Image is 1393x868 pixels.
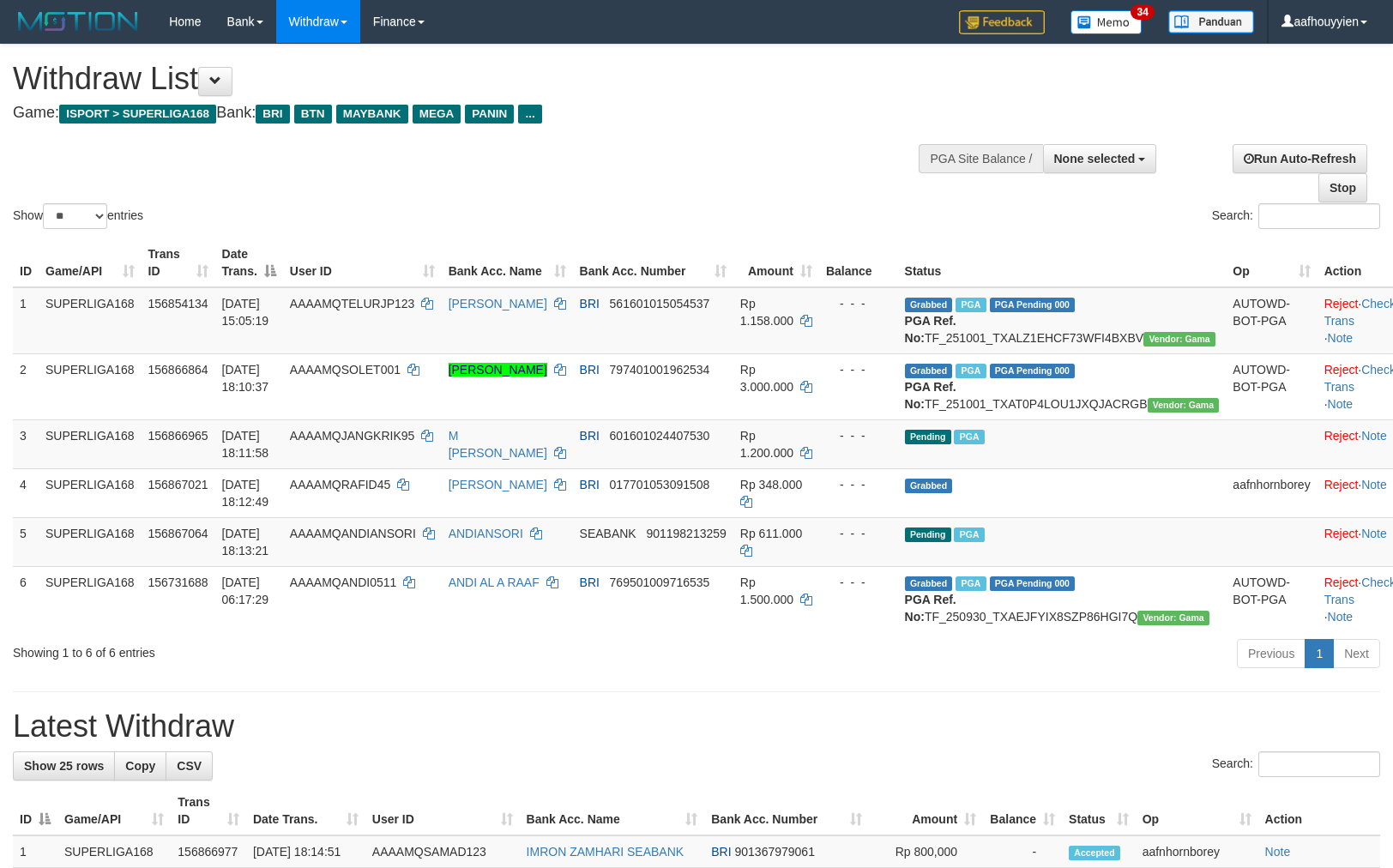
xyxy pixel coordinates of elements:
span: 34 [1131,4,1154,20]
span: Grabbed [905,479,953,493]
th: ID [13,238,39,287]
span: [DATE] 18:10:37 [222,363,269,394]
th: Status [898,238,1227,287]
span: Grabbed [905,576,953,591]
span: [DATE] 18:12:49 [222,478,269,509]
span: ... [518,105,541,124]
td: aafnhornborey [1136,835,1258,868]
span: AAAAMQSOLET001 [290,363,401,377]
span: Copy 769501009716535 to clipboard [610,576,710,589]
span: 156867064 [148,527,208,540]
span: Copy [125,759,155,773]
span: CSV [177,759,202,773]
a: Reject [1324,527,1359,540]
th: Game/API: activate to sort column ascending [39,238,142,287]
td: SUPERLIGA168 [57,835,171,868]
span: [DATE] 18:13:21 [222,527,269,558]
span: Grabbed [905,364,953,378]
td: AUTOWD-BOT-PGA [1226,353,1317,419]
h1: Latest Withdraw [13,709,1380,744]
th: Trans ID: activate to sort column ascending [171,787,246,835]
th: Action [1258,787,1380,835]
a: Next [1333,639,1380,668]
td: TF_250930_TXAEJFYIX8SZP86HGI7Q [898,566,1227,632]
img: MOTION_logo.png [13,9,143,34]
span: AAAAMQANDI0511 [290,576,397,589]
th: Balance [819,238,898,287]
span: Vendor URL: https://trx31.1velocity.biz [1137,611,1209,625]
a: Reject [1324,297,1359,310]
a: [PERSON_NAME] [449,478,547,491]
a: ANDIANSORI [449,527,523,540]
span: None selected [1054,152,1136,166]
a: Reject [1324,363,1359,377]
td: 156866977 [171,835,246,868]
select: Showentries [43,203,107,229]
td: TF_251001_TXALZ1EHCF73WFI4BXBV [898,287,1227,354]
span: AAAAMQRAFID45 [290,478,390,491]
span: AAAAMQTELURJP123 [290,297,415,310]
label: Show entries [13,203,143,229]
b: PGA Ref. No: [905,593,956,624]
a: Note [1265,845,1291,859]
td: aafnhornborey [1226,468,1317,517]
img: Button%20Memo.svg [1070,10,1143,34]
div: - - - [826,295,891,312]
th: ID: activate to sort column descending [13,787,57,835]
a: Reject [1324,478,1359,491]
span: Copy 017701053091508 to clipboard [610,478,710,491]
td: 1 [13,287,39,354]
span: Rp 1.158.000 [740,297,793,328]
td: 6 [13,566,39,632]
a: Reject [1324,429,1359,443]
span: BRI [256,105,289,124]
a: Reject [1324,576,1359,589]
a: Note [1361,478,1387,491]
span: Accepted [1069,846,1120,860]
span: PGA Pending [990,364,1076,378]
span: AAAAMQANDIANSORI [290,527,416,540]
div: - - - [826,574,891,591]
span: MEGA [413,105,461,124]
td: SUPERLIGA168 [39,287,142,354]
div: PGA Site Balance / [919,144,1042,173]
th: User ID: activate to sort column ascending [365,787,520,835]
span: Grabbed [905,298,953,312]
a: M [PERSON_NAME] [449,429,547,460]
span: BRI [580,297,600,310]
td: AUTOWD-BOT-PGA [1226,566,1317,632]
a: Previous [1237,639,1306,668]
span: Marked by aafsengchandara [954,430,984,444]
td: 3 [13,419,39,468]
th: Op: activate to sort column ascending [1226,238,1317,287]
a: Run Auto-Refresh [1233,144,1367,173]
span: Pending [905,430,951,444]
span: [DATE] 18:11:58 [222,429,269,460]
td: AAAAMQSAMAD123 [365,835,520,868]
td: [DATE] 18:14:51 [246,835,365,868]
span: Vendor URL: https://trx31.1velocity.biz [1148,398,1220,413]
a: Stop [1318,173,1367,202]
span: BRI [580,478,600,491]
span: 156866864 [148,363,208,377]
td: Rp 800,000 [869,835,983,868]
a: Note [1361,429,1387,443]
span: Show 25 rows [24,759,104,773]
span: Rp 611.000 [740,527,802,540]
div: - - - [826,525,891,542]
th: Amount: activate to sort column ascending [869,787,983,835]
span: Rp 1.200.000 [740,429,793,460]
span: 156731688 [148,576,208,589]
label: Search: [1212,751,1380,777]
span: Pending [905,527,951,542]
span: Rp 348.000 [740,478,802,491]
input: Search: [1258,751,1380,777]
th: Game/API: activate to sort column ascending [57,787,171,835]
a: IMRON ZAMHARI SEABANK [527,845,684,859]
th: Trans ID: activate to sort column ascending [142,238,215,287]
th: Bank Acc. Name: activate to sort column ascending [442,238,573,287]
td: TF_251001_TXAT0P4LOU1JXQJACRGB [898,353,1227,419]
td: 4 [13,468,39,517]
a: CSV [166,751,213,781]
td: SUPERLIGA168 [39,468,142,517]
